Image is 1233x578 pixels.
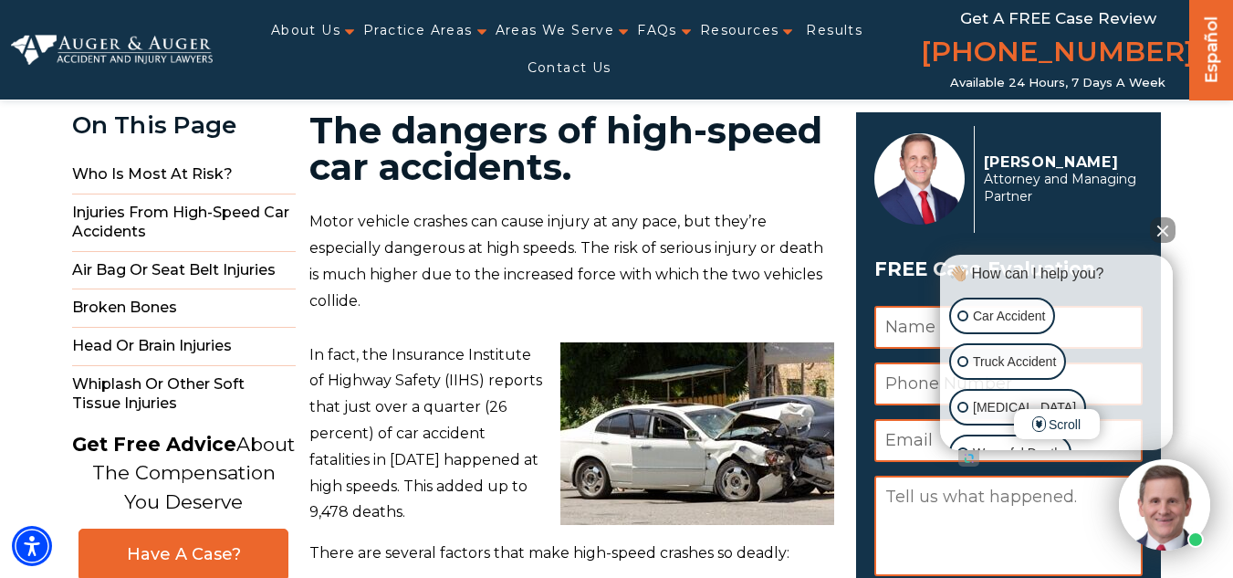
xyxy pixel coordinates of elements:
[637,12,677,49] a: FAQs
[309,112,835,185] h1: The dangers of high-speed car accidents.
[960,9,1156,27] span: Get a FREE Case Review
[363,12,473,49] a: Practice Areas
[72,194,296,252] span: Injuries From High-Speed Car Accidents
[874,363,1143,405] input: Phone Number
[945,264,1168,284] div: 👋🏼 How can I help you?
[496,12,615,49] a: Areas We Serve
[874,133,965,225] img: Herbert Auger
[72,252,296,290] span: Air Bag Or Seat Belt Injuries
[1014,409,1100,439] span: Scroll
[72,328,296,366] span: Head Or Brain Injuries
[1119,459,1210,551] img: Intaker widget Avatar
[973,396,1076,419] p: [MEDICAL_DATA]
[874,252,1143,287] span: FREE Case Evaluation
[309,342,835,527] p: In fact, the Insurance Institute of Highway Safety (IIHS) reports that just over a quarter (26 pe...
[874,419,1143,462] input: Email
[12,526,52,566] div: Accessibility Menu
[11,35,213,66] img: Auger & Auger Accident and Injury Lawyers Logo
[72,289,296,328] span: Broken Bones
[700,12,779,49] a: Resources
[973,442,1061,465] p: Wrongful Death
[950,76,1165,90] span: Available 24 Hours, 7 Days a Week
[921,32,1195,76] a: [PHONE_NUMBER]
[528,49,611,87] a: Contact Us
[984,171,1144,205] span: Attorney and Managing Partner
[72,433,236,456] strong: Get Free Advice
[984,153,1144,171] p: [PERSON_NAME]
[72,156,296,194] span: Who Is Most At Risk?
[973,305,1045,328] p: Car Accident
[958,450,979,467] a: Open intaker chat
[72,112,296,139] div: On This Page
[1150,217,1176,243] button: Close Intaker Chat Widget
[271,12,340,49] a: About Us
[560,342,834,525] img: damage from a high speed car accident
[72,430,295,517] p: About The Compensation You Deserve
[973,351,1056,373] p: Truck Accident
[98,544,269,565] span: Have A Case?
[806,12,862,49] a: Results
[874,306,1143,349] input: Name
[309,209,835,314] p: Motor vehicle crashes can cause injury at any pace, but they’re especially dangerous at high spee...
[309,541,835,567] p: There are several factors that make high-speed crashes so deadly:
[72,366,296,423] span: Whiplash Or Other Soft Tissue Injuries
